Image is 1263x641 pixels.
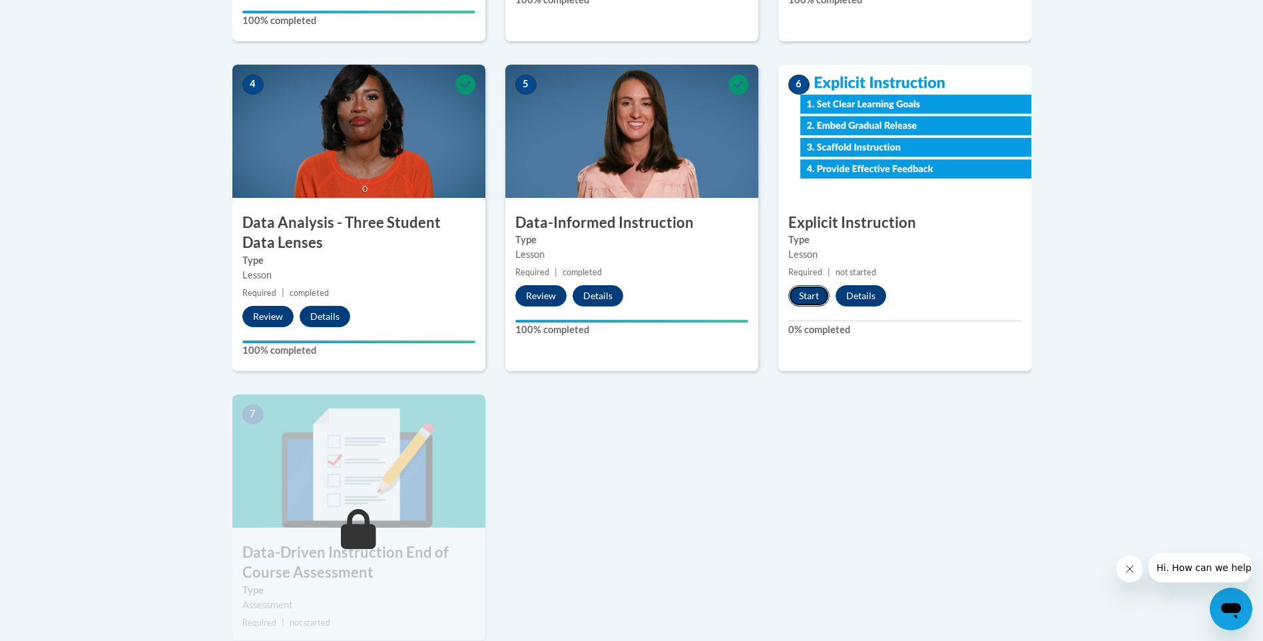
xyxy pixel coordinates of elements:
[788,233,1021,247] label: Type
[515,247,748,262] div: Lesson
[242,13,475,28] label: 100% completed
[836,285,886,307] button: Details
[788,247,1021,262] div: Lesson
[242,253,475,268] label: Type
[828,267,830,277] span: |
[778,65,1031,198] img: Course Image
[555,267,557,277] span: |
[242,343,475,358] label: 100% completed
[515,285,567,307] button: Review
[836,267,876,277] span: not started
[242,598,475,612] div: Assessment
[242,11,475,13] div: Your progress
[242,268,475,283] div: Lesson
[232,65,485,198] img: Course Image
[1148,553,1252,582] iframe: Message from company
[573,285,623,307] button: Details
[1117,556,1143,582] iframe: Close message
[515,267,549,277] span: Required
[242,288,276,298] span: Required
[232,394,485,528] img: Course Image
[505,213,758,233] h3: Data-Informed Instruction
[282,618,284,628] span: |
[242,340,475,343] div: Your progress
[788,267,822,277] span: Required
[242,618,276,628] span: Required
[232,542,485,584] h3: Data-Driven Instruction End of Course Assessment
[778,213,1031,233] h3: Explicit Instruction
[242,404,264,424] span: 7
[1210,588,1252,630] iframe: Button to launch messaging window
[242,583,475,598] label: Type
[788,75,810,95] span: 6
[290,288,329,298] span: completed
[242,306,294,327] button: Review
[232,213,485,254] h3: Data Analysis - Three Student Data Lenses
[290,618,330,628] span: not started
[515,233,748,247] label: Type
[8,9,108,20] span: Hi. How can we help?
[515,75,537,95] span: 5
[515,320,748,322] div: Your progress
[515,322,748,337] label: 100% completed
[788,322,1021,337] label: 0% completed
[300,306,350,327] button: Details
[242,75,264,95] span: 4
[505,65,758,198] img: Course Image
[788,285,830,307] button: Start
[282,288,284,298] span: |
[563,267,602,277] span: completed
